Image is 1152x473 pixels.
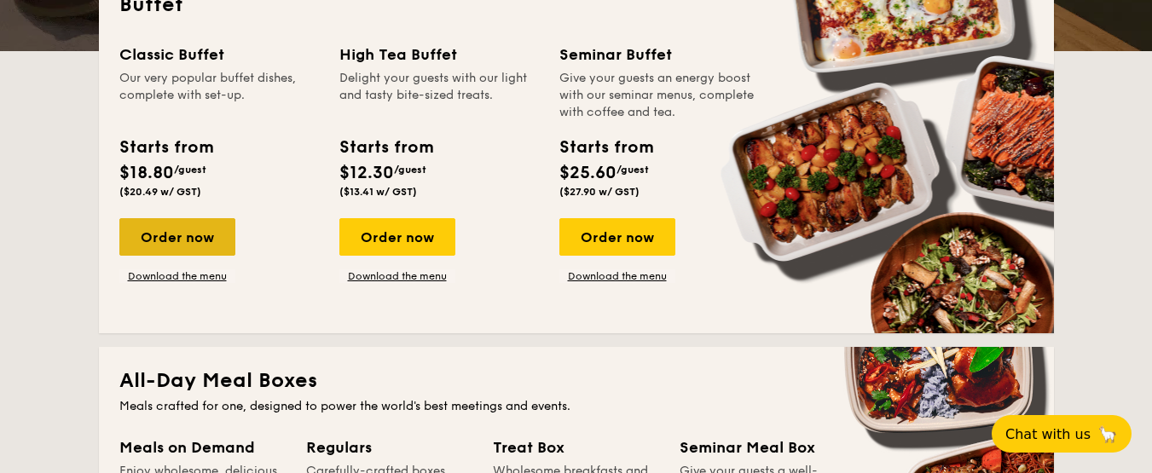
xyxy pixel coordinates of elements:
span: /guest [617,164,649,176]
div: Give your guests an energy boost with our seminar menus, complete with coffee and tea. [559,70,759,121]
span: $12.30 [339,163,394,183]
div: Meals crafted for one, designed to power the world's best meetings and events. [119,398,1033,415]
div: Meals on Demand [119,436,286,459]
span: /guest [174,164,206,176]
div: High Tea Buffet [339,43,539,66]
div: Regulars [306,436,472,459]
a: Download the menu [119,269,235,283]
div: Seminar Meal Box [680,436,846,459]
h2: All-Day Meal Boxes [119,367,1033,395]
span: ($27.90 w/ GST) [559,186,640,198]
div: Treat Box [493,436,659,459]
span: ($13.41 w/ GST) [339,186,417,198]
div: Order now [119,218,235,256]
span: /guest [394,164,426,176]
button: Chat with us🦙 [992,415,1132,453]
div: Delight your guests with our light and tasty bite-sized treats. [339,70,539,121]
div: Order now [559,218,675,256]
span: ($20.49 w/ GST) [119,186,201,198]
a: Download the menu [559,269,675,283]
span: 🦙 [1097,424,1118,444]
span: $18.80 [119,163,174,183]
div: Classic Buffet [119,43,319,66]
span: $25.60 [559,163,617,183]
span: Chat with us [1005,426,1091,442]
div: Starts from [119,135,212,160]
div: Starts from [559,135,652,160]
div: Our very popular buffet dishes, complete with set-up. [119,70,319,121]
div: Order now [339,218,455,256]
div: Starts from [339,135,432,160]
a: Download the menu [339,269,455,283]
div: Seminar Buffet [559,43,759,66]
